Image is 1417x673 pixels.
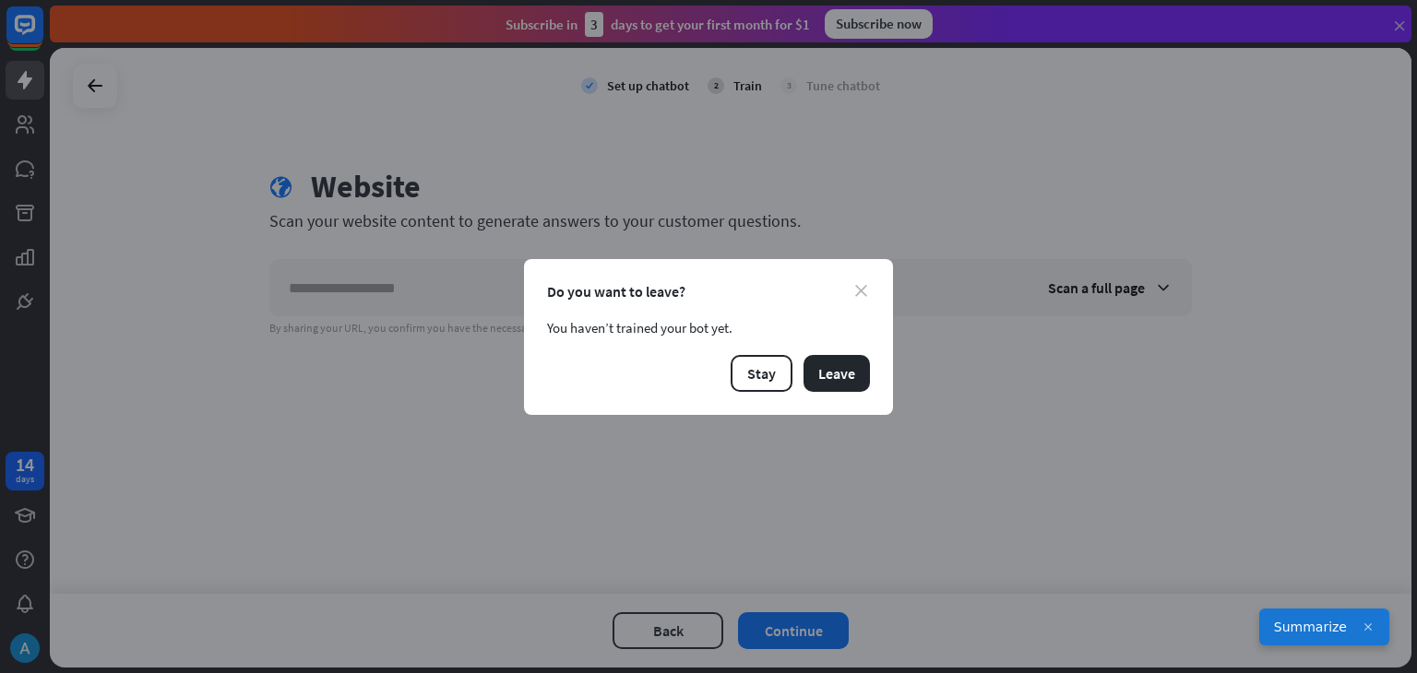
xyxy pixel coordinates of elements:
button: Generate Summary [1259,608,1389,645]
img: Close [1362,620,1375,633]
div: Do you want to leave? [547,282,870,301]
button: Leave [804,355,870,392]
button: Open LiveChat chat widget [15,7,70,63]
span: Summarize [1274,620,1347,634]
div: You haven’t trained your bot yet. [547,319,870,336]
button: Stay [731,355,792,392]
i: close [855,285,867,297]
